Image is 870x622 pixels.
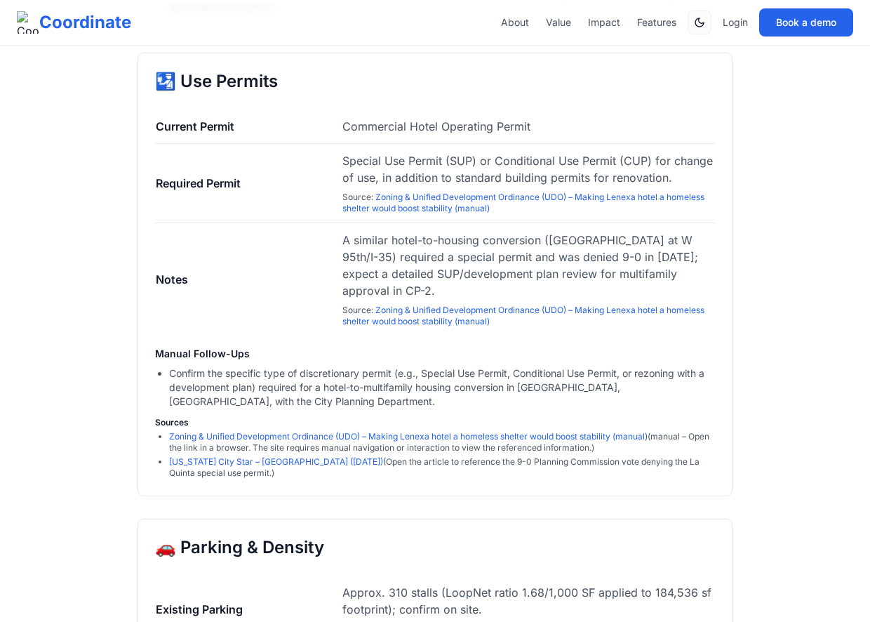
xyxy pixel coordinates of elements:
[342,119,530,133] span: Commercial Hotel Operating Permit
[155,70,715,93] h2: 🛂 Use Permits
[342,192,704,213] a: Zoning & Unified Development Ordinance (UDO) – Making Lenexa hotel a homeless shelter would boost...
[155,223,342,336] td: Notes
[342,584,714,618] span: Approx. 310 stalls (LoopNet ratio 1.68/1,000 SF applied to 184,536 sf footprint); confirm on site.
[169,456,715,479] li: (Open the article to reference the 9-0 Planning Commission vote denying the La Quinta special use...
[723,15,748,29] a: Login
[155,417,715,428] div: Sources
[342,152,714,186] span: Special Use Permit (SUP) or Conditional Use Permit (CUP) for change of use, in addition to standa...
[588,15,620,29] a: Impact
[169,366,715,409] li: Confirm the specific type of discretionary permit (e.g., Special Use Permit, Conditional Use Perm...
[155,144,342,223] td: Required Permit
[342,305,714,327] span: Source :
[342,192,714,214] span: Source :
[759,8,853,37] button: Book a demo
[39,11,131,34] span: Coordinate
[155,110,342,144] td: Current Permit
[155,536,715,559] h2: 🚗 Parking & Density
[17,11,131,34] a: Coordinate
[342,232,714,299] span: A similar hotel-to-housing conversion ([GEOGRAPHIC_DATA] at W 95th/I-35) required a special permi...
[169,431,715,454] li: (manual – Open the link in a browser. The site requires manual navigation or interaction to view ...
[17,11,39,34] img: Coordinate
[155,347,715,361] h3: Manual Follow-Ups
[688,11,711,34] button: Switch to dark mode
[637,15,676,29] a: Features
[501,15,529,29] a: About
[342,305,704,326] a: Zoning & Unified Development Ordinance (UDO) – Making Lenexa hotel a homeless shelter would boost...
[546,15,571,29] a: Value
[169,456,383,467] a: [US_STATE] City Star – [GEOGRAPHIC_DATA] ([DATE])
[169,431,648,442] a: Zoning & Unified Development Ordinance (UDO) – Making Lenexa hotel a homeless shelter would boost...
